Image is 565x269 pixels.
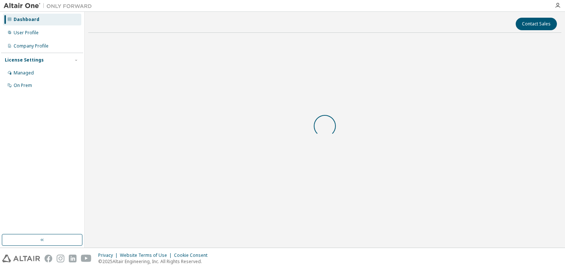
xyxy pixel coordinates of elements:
[14,30,39,36] div: User Profile
[2,255,40,262] img: altair_logo.svg
[4,2,96,10] img: Altair One
[120,252,174,258] div: Website Terms of Use
[14,70,34,76] div: Managed
[174,252,212,258] div: Cookie Consent
[81,255,92,262] img: youtube.svg
[45,255,52,262] img: facebook.svg
[98,252,120,258] div: Privacy
[98,258,212,265] p: © 2025 Altair Engineering, Inc. All Rights Reserved.
[5,57,44,63] div: License Settings
[14,17,39,22] div: Dashboard
[516,18,557,30] button: Contact Sales
[14,83,32,88] div: On Prem
[69,255,77,262] img: linkedin.svg
[14,43,49,49] div: Company Profile
[57,255,64,262] img: instagram.svg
